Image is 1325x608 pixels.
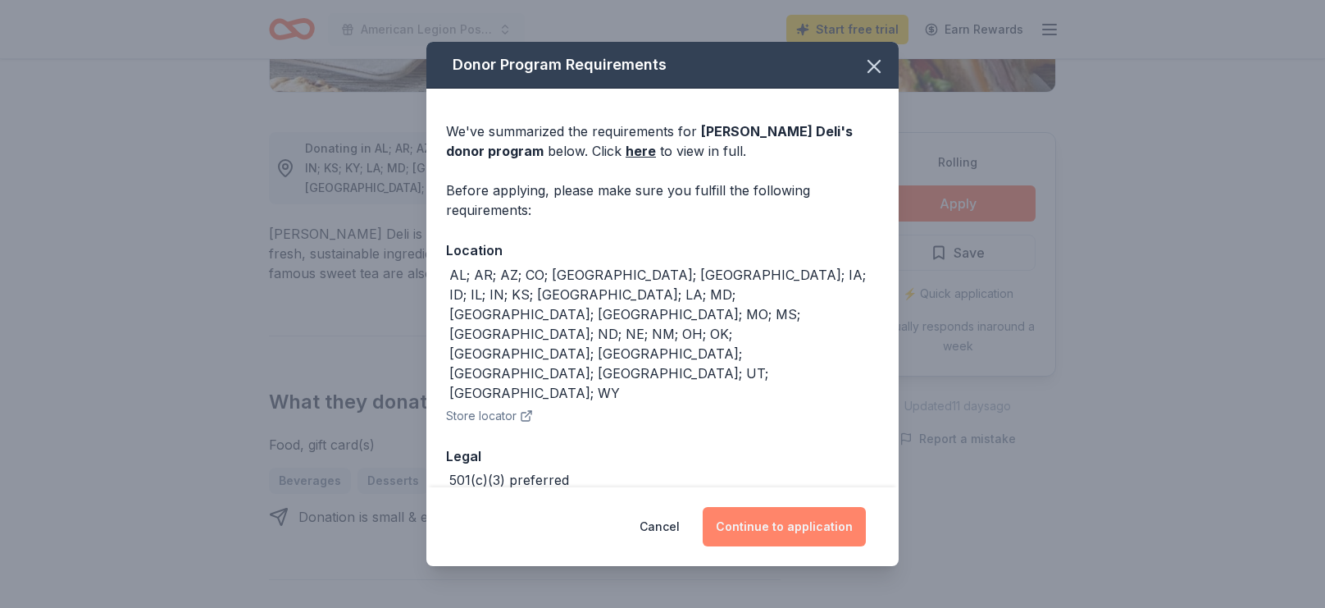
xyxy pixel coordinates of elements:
div: AL; AR; AZ; CO; [GEOGRAPHIC_DATA]; [GEOGRAPHIC_DATA]; IA; ID; IL; IN; KS; [GEOGRAPHIC_DATA]; LA; ... [449,265,879,403]
button: Continue to application [703,507,866,546]
div: Location [446,240,879,261]
div: Before applying, please make sure you fulfill the following requirements: [446,181,879,220]
div: 501(c)(3) preferred [449,470,569,490]
button: Store locator [446,406,533,426]
div: Donor Program Requirements [426,42,899,89]
button: Cancel [640,507,680,546]
a: here [626,141,656,161]
div: Legal [446,446,879,467]
div: We've summarized the requirements for below. Click to view in full. [446,121,879,161]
